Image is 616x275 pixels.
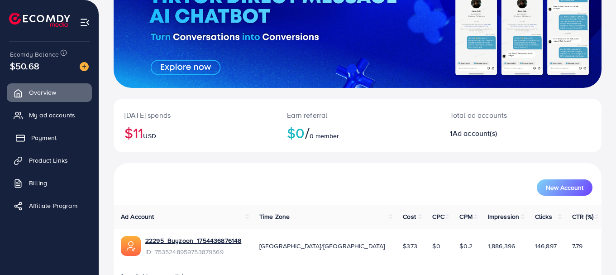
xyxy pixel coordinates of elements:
[488,212,520,221] span: Impression
[145,247,241,256] span: ID: 7535248959753879569
[7,151,92,169] a: Product Links
[10,50,59,59] span: Ecomdy Balance
[7,106,92,124] a: My ad accounts
[287,124,428,141] h2: $0
[403,241,417,251] span: $373
[29,88,56,97] span: Overview
[546,184,583,191] span: New Account
[29,201,77,210] span: Affiliate Program
[80,17,90,28] img: menu
[31,133,57,142] span: Payment
[572,212,593,221] span: CTR (%)
[124,124,265,141] h2: $11
[535,212,552,221] span: Clicks
[305,122,310,143] span: /
[287,110,428,121] p: Earn referral
[29,156,68,165] span: Product Links
[578,234,609,268] iframe: Chat
[9,13,70,27] img: logo
[403,212,416,221] span: Cost
[432,241,440,251] span: $0
[450,129,550,138] h2: 1
[459,241,473,251] span: $0.2
[537,179,592,196] button: New Account
[7,197,92,215] a: Affiliate Program
[535,241,557,251] span: 146,897
[259,241,385,251] span: [GEOGRAPHIC_DATA]/[GEOGRAPHIC_DATA]
[29,111,75,120] span: My ad accounts
[7,83,92,101] a: Overview
[121,212,154,221] span: Ad Account
[10,59,39,72] span: $50.68
[80,62,89,71] img: image
[488,241,515,251] span: 1,886,396
[121,236,141,256] img: ic-ads-acc.e4c84228.svg
[143,131,156,140] span: USD
[259,212,290,221] span: Time Zone
[450,110,550,121] p: Total ad accounts
[145,236,241,245] a: 22295_Buyzoon_1754436876148
[453,128,497,138] span: Ad account(s)
[29,179,47,188] span: Billing
[459,212,472,221] span: CPM
[572,241,583,251] span: 7.79
[7,129,92,147] a: Payment
[310,131,339,140] span: 0 member
[432,212,444,221] span: CPC
[124,110,265,121] p: [DATE] spends
[7,174,92,192] a: Billing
